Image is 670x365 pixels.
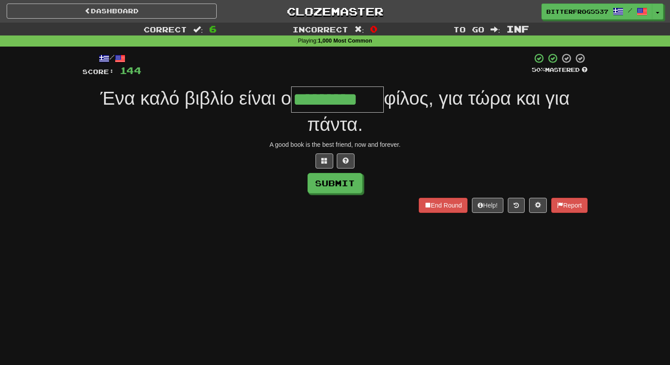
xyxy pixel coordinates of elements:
button: Submit [308,173,362,193]
button: Single letter hint - you only get 1 per sentence and score half the points! alt+h [337,153,354,169]
span: Incorrect [292,25,348,34]
span: Correct [144,25,187,34]
span: : [193,26,203,33]
a: Dashboard [7,4,217,19]
a: BitterFrog5537 / [541,4,652,20]
span: Score: [82,68,114,75]
span: 50 % [532,66,545,73]
span: BitterFrog5537 [546,8,608,16]
strong: 1,000 Most Common [318,38,372,44]
a: Clozemaster [230,4,440,19]
button: Report [551,198,588,213]
span: 144 [120,65,141,76]
span: : [354,26,364,33]
span: 6 [209,24,217,34]
button: Round history (alt+y) [508,198,525,213]
button: Help! [472,198,503,213]
div: Mastered [532,66,588,74]
span: φίλος, για τώρα και για πάντα. [307,88,569,135]
button: End Round [419,198,467,213]
span: : [491,26,500,33]
span: 0 [370,24,378,34]
div: A good book is the best friend, now and forever. [82,140,588,149]
span: To go [453,25,484,34]
span: Ένα καλό βιβλίο είναι ο [101,88,292,109]
span: Inf [506,24,529,34]
span: / [628,7,632,13]
div: / [82,53,141,64]
button: Switch sentence to multiple choice alt+p [316,153,333,169]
